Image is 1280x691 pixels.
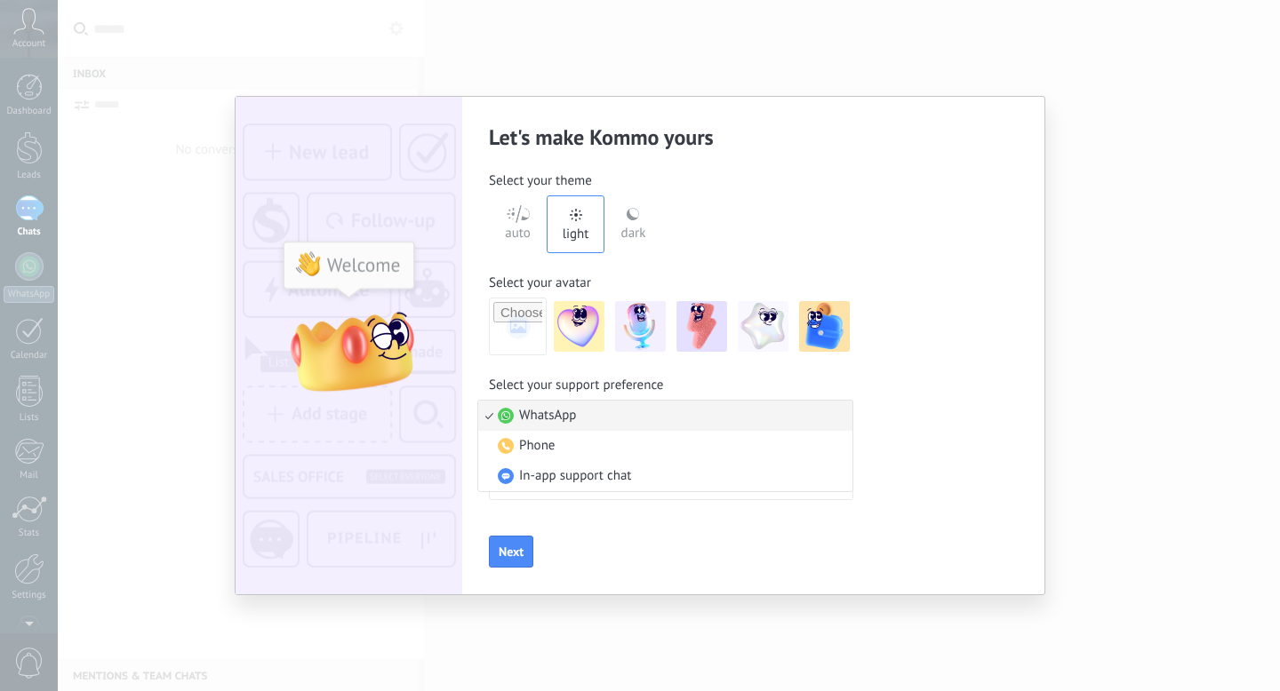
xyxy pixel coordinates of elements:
[519,467,631,485] span: In-app support chat
[519,407,576,425] span: WhatsApp
[738,301,788,352] img: -4.jpeg
[615,301,666,352] img: -2.jpeg
[554,301,604,352] img: -1.jpeg
[799,301,850,352] img: -5.jpeg
[489,536,533,568] button: Next
[621,207,646,253] div: dark
[489,274,591,292] span: Select your avatar
[563,208,589,252] div: light
[489,172,592,190] span: Select your theme
[499,545,524,558] span: Next
[236,97,462,594] img: customization-screen-img_EN.png
[489,123,853,151] h2: Let's make Kommo yours
[676,301,727,352] img: -3.jpeg
[519,437,555,455] span: Phone
[489,377,663,394] span: Select your support preference
[505,207,531,253] div: auto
